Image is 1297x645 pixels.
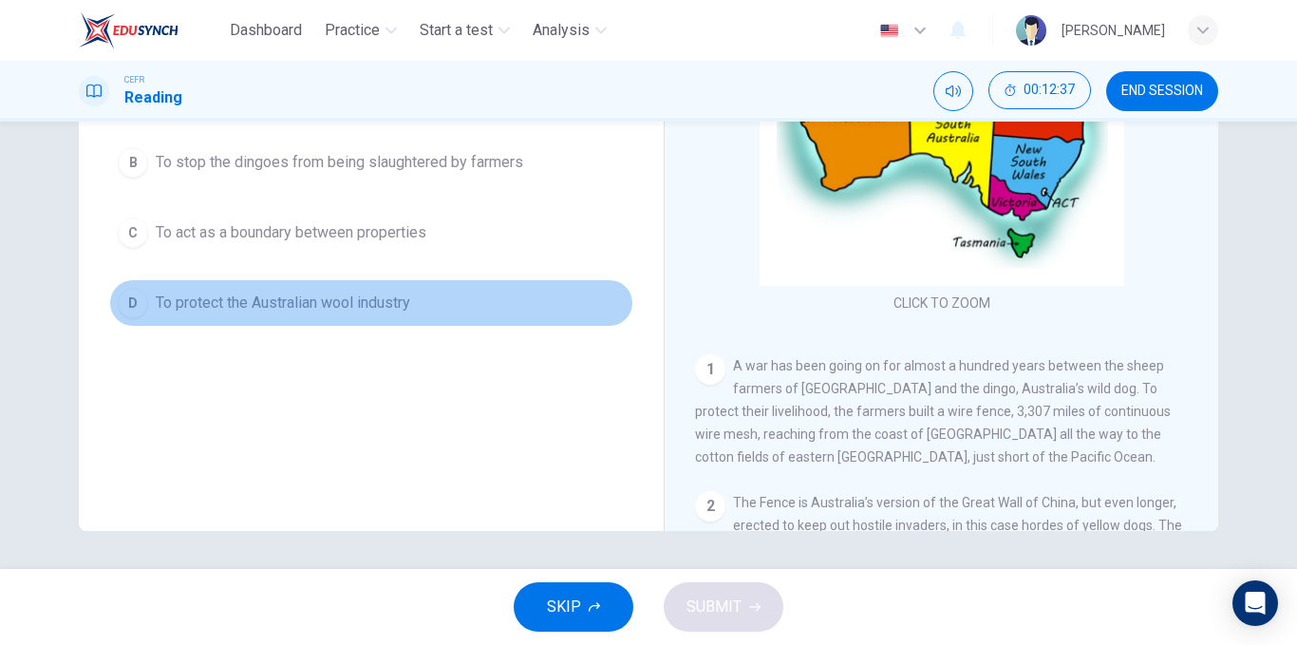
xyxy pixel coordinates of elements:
button: Analysis [525,13,614,47]
span: To stop the dingoes from being slaughtered by farmers [156,151,523,174]
span: END SESSION [1121,84,1203,99]
span: Start a test [420,19,493,42]
button: 00:12:37 [988,71,1091,109]
span: SKIP [547,594,581,620]
div: 2 [695,491,725,522]
span: Practice [325,19,380,42]
button: Dashboard [222,13,310,47]
span: A war has been going on for almost a hundred years between the sheep farmers of [GEOGRAPHIC_DATA]... [695,358,1171,465]
span: Dashboard [230,19,302,42]
span: 00:12:37 [1024,83,1075,98]
div: 1 [695,354,725,385]
img: Profile picture [1016,15,1046,46]
h1: Reading [124,86,182,109]
div: Hide [988,71,1091,111]
span: CEFR [124,73,144,86]
a: EduSynch logo [79,11,222,49]
div: Open Intercom Messenger [1232,580,1278,626]
img: en [877,24,901,38]
span: Analysis [533,19,590,42]
button: Start a test [412,13,517,47]
button: DTo protect the Australian wool industry [109,279,633,327]
span: To act as a boundary between properties [156,221,426,244]
img: EduSynch logo [79,11,179,49]
span: To protect the Australian wool industry [156,292,410,314]
button: END SESSION [1106,71,1218,111]
button: Practice [317,13,404,47]
button: CTo act as a boundary between properties [109,209,633,256]
div: B [118,147,148,178]
div: [PERSON_NAME] [1062,19,1165,42]
div: C [118,218,148,248]
button: SKIP [514,582,633,632]
div: Mute [933,71,973,111]
div: D [118,288,148,318]
button: BTo stop the dingoes from being slaughtered by farmers [109,139,633,186]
